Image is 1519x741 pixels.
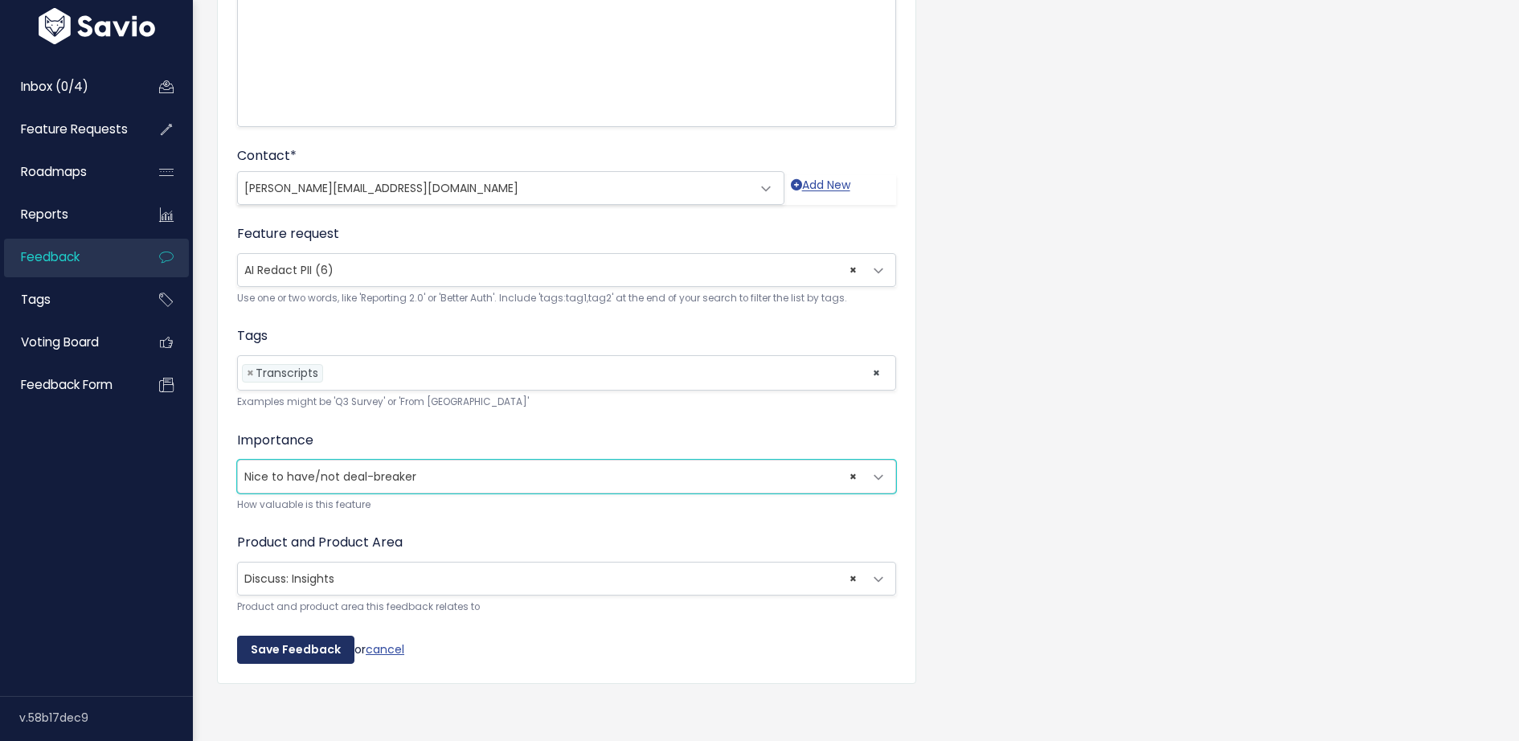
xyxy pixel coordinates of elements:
small: Use one or two words, like 'Reporting 2.0' or 'Better Auth'. Include 'tags:tag1,tag2' at the end ... [237,290,896,307]
span: Discuss: Insights [238,563,863,595]
span: Discuss: Insights [237,562,896,596]
label: Importance [237,431,313,450]
span: × [850,461,857,493]
a: Feedback form [4,366,133,403]
span: AI Redact PII (6) [238,254,863,286]
a: Reports [4,196,133,233]
span: allison.caplovitz@fluentresearch.com [238,172,751,204]
span: allison.caplovitz@fluentresearch.com [237,171,784,205]
a: Tags [4,281,133,318]
small: Examples might be 'Q3 Survey' or 'From [GEOGRAPHIC_DATA]' [237,394,896,411]
span: Transcripts [256,365,318,381]
a: cancel [366,641,404,657]
img: logo-white.9d6f32f41409.svg [35,8,159,44]
span: Feature Requests [21,121,128,137]
span: Nice to have/not deal-breaker [237,460,896,493]
li: Transcripts [242,364,323,383]
span: Feedback form [21,376,113,393]
span: × [850,254,857,286]
label: Product and Product Area [237,533,403,552]
span: Roadmaps [21,163,87,180]
input: Save Feedback [237,636,354,665]
label: Contact [237,146,297,166]
a: Roadmaps [4,154,133,190]
a: Voting Board [4,324,133,361]
span: Nice to have/not deal-breaker [238,461,863,493]
span: Inbox (0/4) [21,78,88,95]
a: Inbox (0/4) [4,68,133,105]
a: Feedback [4,239,133,276]
span: AI Redact PII (6) [244,262,334,278]
span: × [850,563,857,595]
a: Add New [791,175,850,205]
span: AI Redact PII (6) [237,253,896,287]
label: Feature request [237,224,339,244]
span: × [247,365,254,382]
label: Tags [237,326,268,346]
span: Feedback [21,248,80,265]
span: Tags [21,291,51,308]
small: How valuable is this feature [237,497,896,514]
span: × [872,356,881,390]
a: Feature Requests [4,111,133,148]
div: v.58b17dec9 [19,697,193,739]
small: Product and product area this feedback relates to [237,599,896,616]
span: Voting Board [21,334,99,350]
span: Reports [21,206,68,223]
span: [PERSON_NAME][EMAIL_ADDRESS][DOMAIN_NAME] [244,180,518,196]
